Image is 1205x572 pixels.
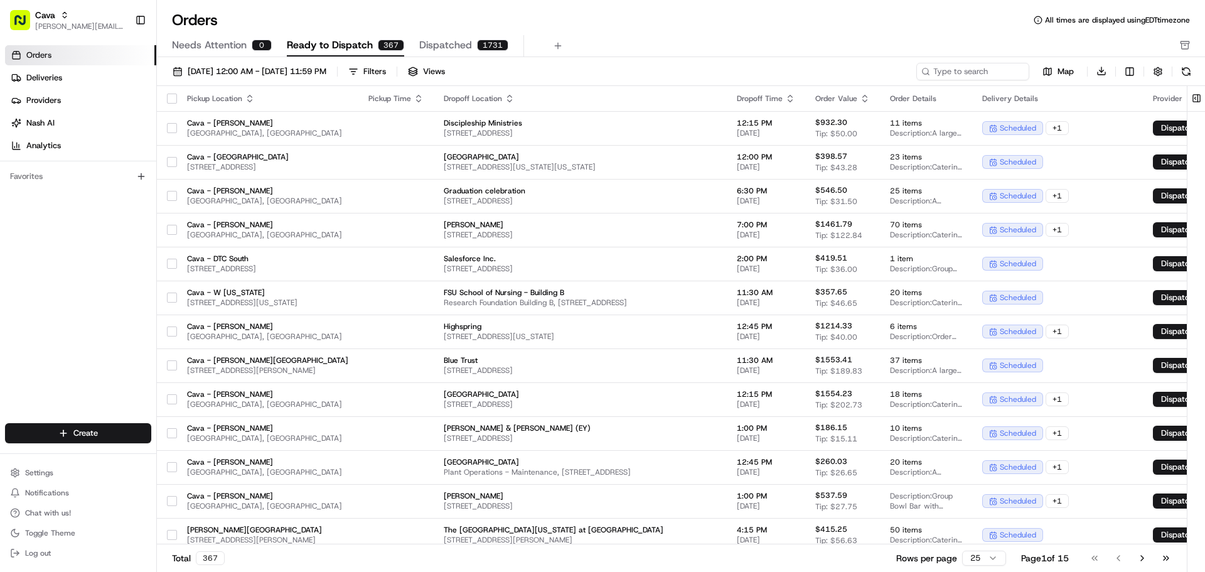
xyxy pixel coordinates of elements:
span: scheduled [1000,123,1036,133]
span: Plant Operations - Maintenance, [STREET_ADDRESS] [444,467,717,477]
span: API Documentation [119,281,201,293]
span: 11:30 AM [737,288,795,298]
span: [DATE] 12:00 AM - [DATE] 11:59 PM [188,66,326,77]
span: 6:30 PM [737,186,795,196]
span: Tip: $46.65 [815,298,857,308]
span: [DATE] [737,399,795,409]
span: 20 items [890,457,962,467]
button: Cava[PERSON_NAME][EMAIL_ADDRESS][PERSON_NAME][DOMAIN_NAME] [5,5,130,35]
span: Cava - [PERSON_NAME] [187,321,348,332]
div: Favorites [5,166,151,186]
span: $1553.41 [815,355,852,365]
div: + 1 [1046,426,1069,440]
span: 23 items [890,152,962,162]
span: [GEOGRAPHIC_DATA], [GEOGRAPHIC_DATA] [187,433,348,443]
div: Page 1 of 15 [1021,552,1069,564]
span: [GEOGRAPHIC_DATA], [GEOGRAPHIC_DATA] [187,196,348,206]
div: Pickup Time [368,94,424,104]
button: Dispatch [1153,290,1202,305]
a: Nash AI [5,113,156,133]
span: Tip: $50.00 [815,129,857,139]
span: 37 items [890,355,962,365]
span: Cava - [PERSON_NAME] [187,423,348,433]
span: Discipleship Ministries [444,118,717,128]
button: Dispatch [1153,188,1202,203]
span: Tip: $202.73 [815,400,862,410]
span: [STREET_ADDRESS][US_STATE][US_STATE] [444,162,717,172]
div: We're available if you need us! [56,132,173,143]
span: 50 items [890,525,962,535]
span: [GEOGRAPHIC_DATA], [GEOGRAPHIC_DATA] [187,128,348,138]
span: $398.57 [815,151,847,161]
span: Description: Catering order for 60 people, including multiple Group Bowl Bars with various protei... [890,399,962,409]
span: Providers [26,95,61,106]
div: Dropoff Time [737,94,795,104]
div: Start new chat [56,120,206,132]
span: Cava - [PERSON_NAME] [187,118,348,128]
span: Graduation celebration [444,186,717,196]
a: Providers [5,90,156,111]
img: Jaimie Jaretsky [13,217,33,237]
div: Order Value [815,94,870,104]
input: Type to search [916,63,1029,80]
img: 1736555255976-a54dd68f-1ca7-489b-9aae-adbdc363a1c4 [25,195,35,205]
div: Delivery Details [982,94,1133,104]
span: [PERSON_NAME] [444,491,717,501]
div: + 1 [1046,121,1069,135]
span: [DATE] [111,229,137,239]
span: 11 items [890,118,962,128]
span: Cava - [PERSON_NAME] [187,457,348,467]
span: Tip: $122.84 [815,230,862,240]
span: Description: A large catering order for 40 people, featuring a variety of group bowl bars with gr... [890,128,962,138]
button: Dispatch [1153,527,1202,542]
button: Dispatch [1153,426,1202,441]
span: [GEOGRAPHIC_DATA] [444,389,717,399]
span: Tip: $15.11 [815,434,857,444]
span: $537.59 [815,490,847,500]
span: [STREET_ADDRESS] [444,433,717,443]
span: • [104,195,109,205]
span: • [104,229,109,239]
span: Notifications [25,488,69,498]
span: [STREET_ADDRESS] [444,196,717,206]
span: Description: A large catering order including various pita packs with different protein options, ... [890,365,962,375]
span: Research Foundation Building B, [STREET_ADDRESS] [444,298,717,308]
span: 12:45 PM [737,457,795,467]
span: 2:00 PM [737,254,795,264]
span: $260.03 [815,456,847,467]
span: Description: Catering order for 10 people including Pita Chips + Dip, Greek Salad, Harissa Avocad... [890,433,962,443]
h1: Orders [172,10,218,30]
span: Tip: $26.65 [815,468,857,478]
span: Create [73,428,98,439]
span: Pylon [125,311,152,321]
div: + 1 [1046,189,1069,203]
span: Settings [25,468,53,478]
p: Rows per page [896,552,957,564]
button: Views [402,63,451,80]
span: $1554.23 [815,389,852,399]
button: Dispatch [1153,324,1202,339]
span: Description: Catering order with pita packs, bowls, and salads for 20 people including garlic chi... [890,298,962,308]
button: Notifications [5,484,151,502]
span: Ready to Dispatch [287,38,373,53]
span: Cava - [PERSON_NAME] [187,186,348,196]
span: 1:00 PM [737,491,795,501]
div: + 1 [1046,392,1069,406]
span: FSU School of Nursing - Building B [444,288,717,298]
img: Grace Nketiah [13,183,33,203]
span: [DATE] [737,196,795,206]
a: Orders [5,45,156,65]
span: Knowledge Base [25,281,96,293]
span: [STREET_ADDRESS] [187,264,348,274]
button: Dispatch [1153,460,1202,475]
span: scheduled [1000,428,1036,438]
div: Pickup Location [187,94,348,104]
span: 18 items [890,389,962,399]
span: [GEOGRAPHIC_DATA], [GEOGRAPHIC_DATA] [187,501,348,511]
span: 1 item [890,254,962,264]
span: Description: A catering order for 25 people, featuring a Group Bowl Bar with Harissa Honey Chicke... [890,196,962,206]
a: Powered byPylon [88,311,152,321]
span: [STREET_ADDRESS][PERSON_NAME] [187,365,348,375]
span: scheduled [1000,259,1036,269]
span: 12:45 PM [737,321,795,332]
